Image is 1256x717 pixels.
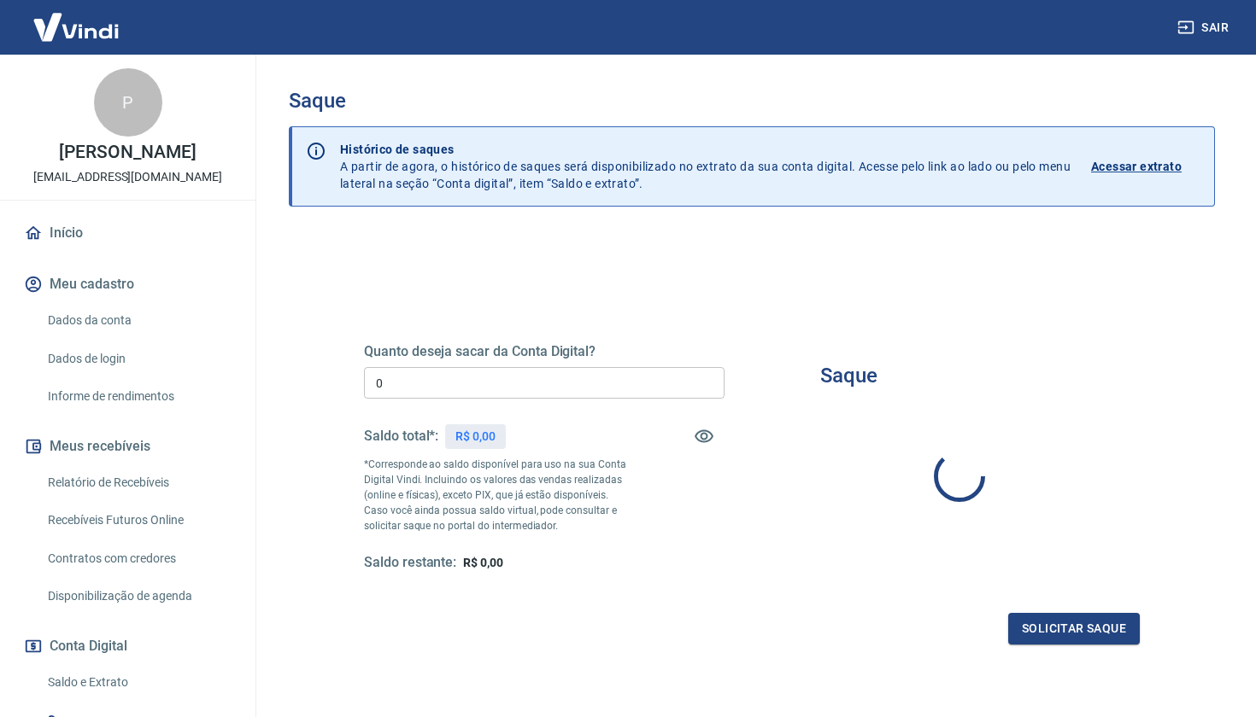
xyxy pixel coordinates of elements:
[21,265,235,303] button: Meu cadastro
[1174,12,1235,44] button: Sair
[364,343,725,360] h5: Quanto deseja sacar da Conta Digital?
[289,89,1215,113] h3: Saque
[41,379,235,414] a: Informe de rendimentos
[41,341,235,376] a: Dados de login
[41,503,235,538] a: Recebíveis Futuros Online
[463,556,503,569] span: R$ 0,00
[59,143,196,161] p: [PERSON_NAME]
[364,428,438,445] h5: Saldo total*:
[1091,158,1182,175] p: Acessar extrato
[1008,613,1140,644] button: Solicitar saque
[21,1,132,53] img: Vindi
[820,364,877,388] h3: Saque
[455,428,496,446] p: R$ 0,00
[21,428,235,465] button: Meus recebíveis
[41,579,235,614] a: Disponibilização de agenda
[21,214,235,252] a: Início
[41,465,235,500] a: Relatório de Recebíveis
[41,665,235,700] a: Saldo e Extrato
[94,68,162,137] div: P
[340,141,1071,192] p: A partir de agora, o histórico de saques será disponibilizado no extrato da sua conta digital. Ac...
[340,141,1071,158] p: Histórico de saques
[41,541,235,576] a: Contratos com credores
[364,554,456,572] h5: Saldo restante:
[33,168,222,186] p: [EMAIL_ADDRESS][DOMAIN_NAME]
[21,627,235,665] button: Conta Digital
[1091,141,1200,192] a: Acessar extrato
[41,303,235,338] a: Dados da conta
[364,457,635,533] p: *Corresponde ao saldo disponível para uso na sua Conta Digital Vindi. Incluindo os valores das ve...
